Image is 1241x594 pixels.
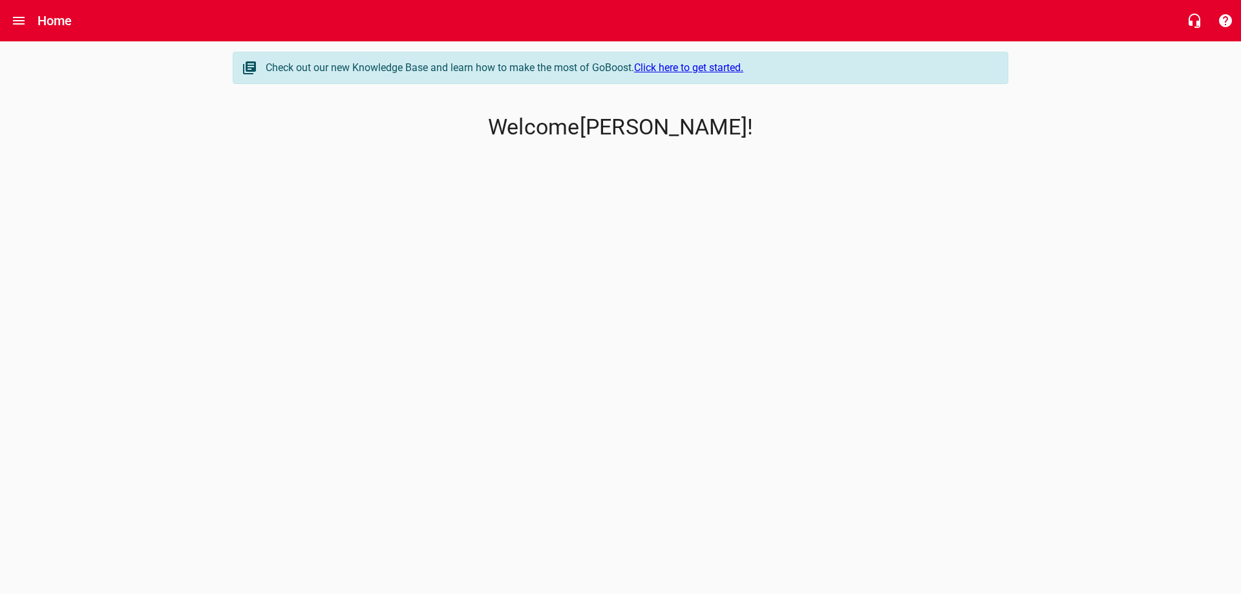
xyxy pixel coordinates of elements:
[266,60,995,76] div: Check out our new Knowledge Base and learn how to make the most of GoBoost.
[1210,5,1241,36] button: Support Portal
[233,114,1008,140] p: Welcome [PERSON_NAME] !
[37,10,72,31] h6: Home
[3,5,34,36] button: Open drawer
[1179,5,1210,36] button: Live Chat
[634,61,743,74] a: Click here to get started.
